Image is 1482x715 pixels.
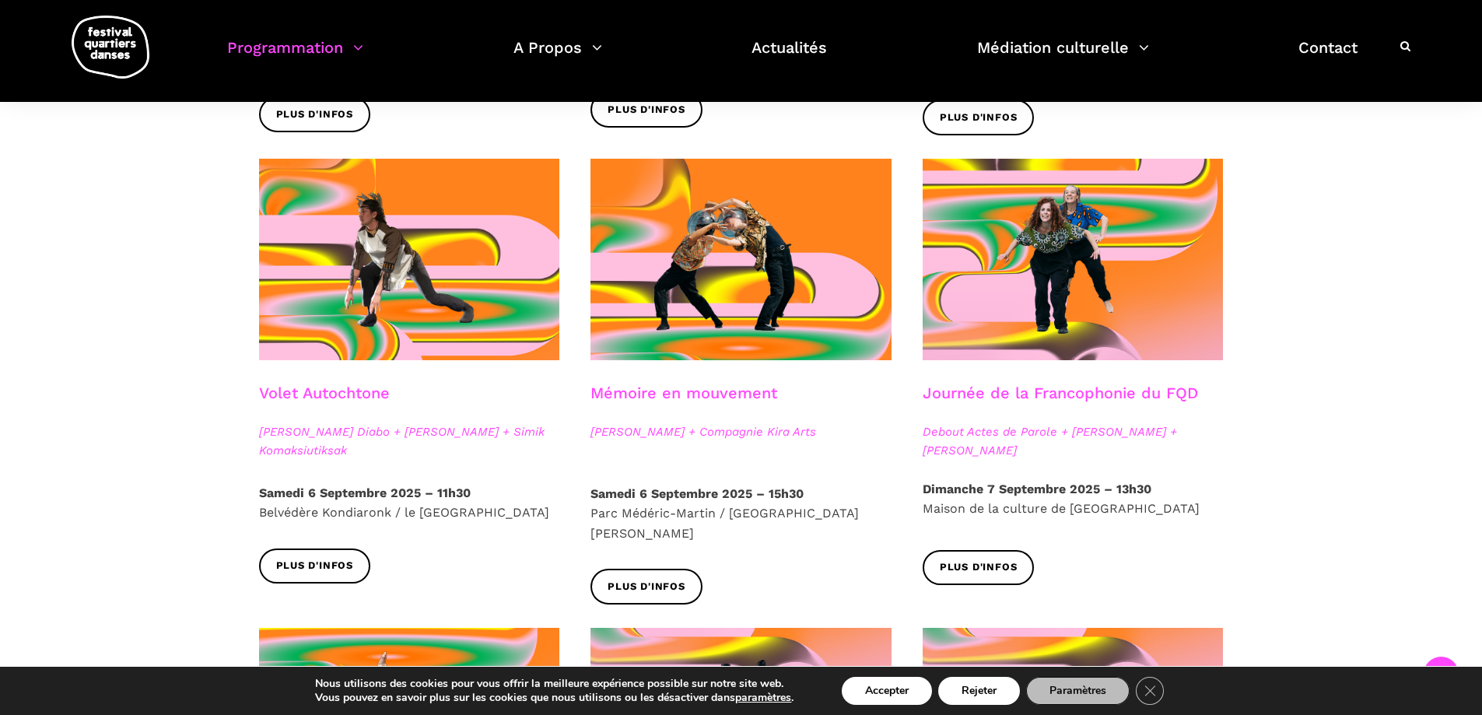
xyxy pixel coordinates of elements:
span: Plus d'infos [940,559,1018,576]
a: Plus d'infos [259,96,371,131]
span: [PERSON_NAME] Diabo + [PERSON_NAME] + Simik Komaksiutiksak [259,422,560,460]
button: Paramètres [1026,677,1130,705]
span: [PERSON_NAME] + Compagnie Kira Arts [590,422,892,441]
a: Plus d'infos [923,100,1035,135]
strong: Dimanche 7 Septembre 2025 – 13h30 [923,482,1151,496]
a: Plus d'infos [923,550,1035,585]
span: Plus d'infos [608,579,685,595]
strong: Samedi 6 Septembre 2025 – 11h30 [259,485,471,500]
button: Close GDPR Cookie Banner [1136,677,1164,705]
span: Plus d'infos [276,107,354,123]
button: Accepter [842,677,932,705]
a: Médiation culturelle [977,34,1149,80]
span: Plus d'infos [276,558,354,574]
a: Journée de la Francophonie du FQD [923,384,1198,402]
p: Nous utilisons des cookies pour vous offrir la meilleure expérience possible sur notre site web. [315,677,794,691]
a: Contact [1298,34,1358,80]
p: Maison de la culture de [GEOGRAPHIC_DATA] [923,479,1224,519]
button: paramètres [735,691,791,705]
a: Plus d'infos [259,549,371,584]
strong: Samedi 6 Septembre 2025 – 15h30 [590,486,804,501]
a: Plus d'infos [590,92,702,127]
p: Vous pouvez en savoir plus sur les cookies que nous utilisons ou les désactiver dans . [315,691,794,705]
span: Plus d'infos [940,110,1018,126]
button: Rejeter [938,677,1020,705]
span: Plus d'infos [608,102,685,118]
a: Actualités [752,34,827,80]
span: Debout Actes de Parole + [PERSON_NAME] + [PERSON_NAME] [923,422,1224,460]
a: A Propos [513,34,602,80]
a: Mémoire en mouvement [590,384,777,402]
img: logo-fqd-med [72,16,149,79]
p: Belvédère Kondiaronk / le [GEOGRAPHIC_DATA] [259,483,560,523]
a: Programmation [227,34,363,80]
a: Volet Autochtone [259,384,390,402]
a: Plus d'infos [590,569,702,604]
p: Parc Médéric-Martin / [GEOGRAPHIC_DATA][PERSON_NAME] [590,484,892,544]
